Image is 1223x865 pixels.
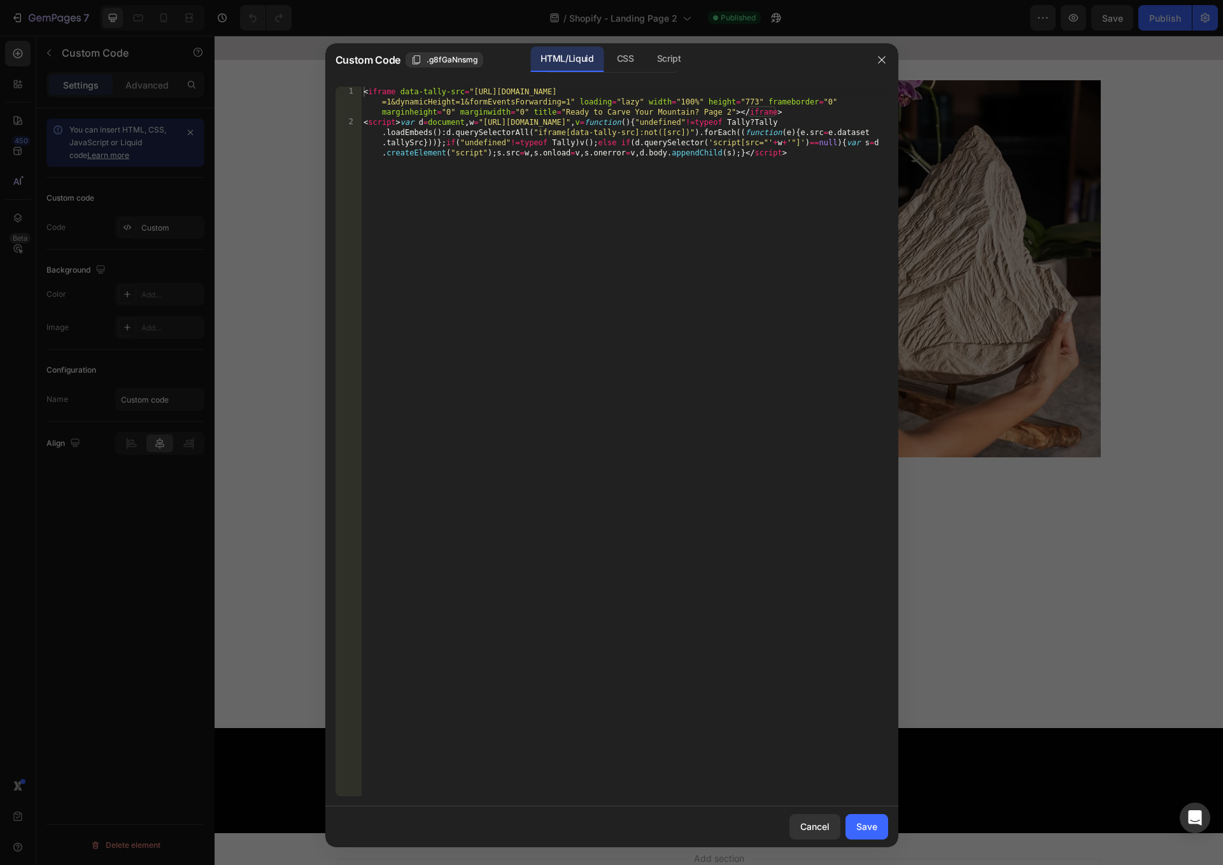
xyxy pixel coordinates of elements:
[856,820,877,833] div: Save
[336,87,362,117] div: 1
[789,814,840,840] button: Cancel
[530,46,604,72] div: HTML/Liquid
[336,52,400,68] span: Custom Code
[647,46,691,72] div: Script
[800,820,830,833] div: Cancel
[474,816,535,829] span: Add section
[845,814,888,840] button: Save
[122,45,499,422] img: gempages_549761425111778208-eba4f7a7-4847-4d2b-b511-51fa0942e112.jpg
[1180,803,1210,833] div: Open Intercom Messenger
[509,45,886,422] img: gempages_549761425111778208-866a8ba5-11e3-45e9-ae58-3c8650a5929d.jpg
[427,54,477,66] span: .g8fGaNnsmg
[336,117,362,158] div: 2
[607,46,644,72] div: CSS
[406,52,483,68] button: .g8fGaNnsmg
